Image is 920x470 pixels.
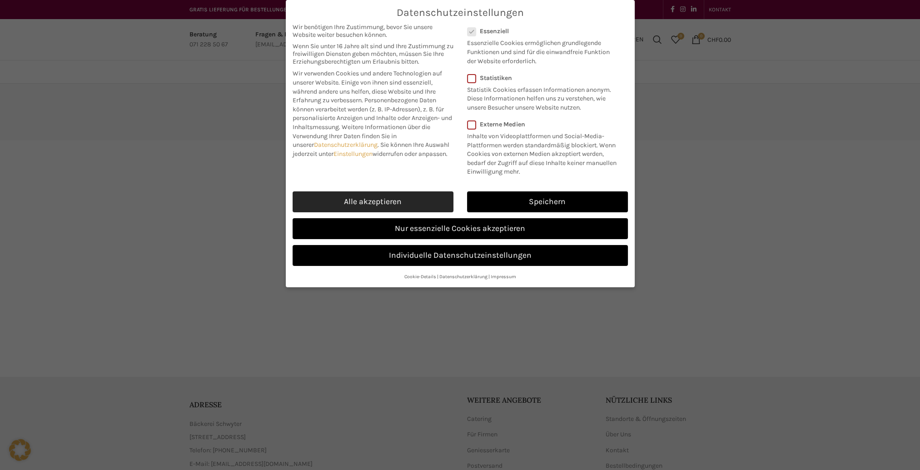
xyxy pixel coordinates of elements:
[467,191,628,212] a: Speichern
[467,128,622,176] p: Inhalte von Videoplattformen und Social-Media-Plattformen werden standardmäßig blockiert. Wenn Co...
[314,141,378,149] a: Datenschutzerklärung
[467,35,616,65] p: Essenzielle Cookies ermöglichen grundlegende Funktionen und sind für die einwandfreie Funktion de...
[397,7,524,19] span: Datenschutzeinstellungen
[467,27,616,35] label: Essenziell
[293,42,453,65] span: Wenn Sie unter 16 Jahre alt sind und Ihre Zustimmung zu freiwilligen Diensten geben möchten, müss...
[467,120,622,128] label: Externe Medien
[293,96,452,131] span: Personenbezogene Daten können verarbeitet werden (z. B. IP-Adressen), z. B. für personalisierte A...
[293,141,449,158] span: Sie können Ihre Auswahl jederzeit unter widerrufen oder anpassen.
[467,82,616,112] p: Statistik Cookies erfassen Informationen anonym. Diese Informationen helfen uns zu verstehen, wie...
[404,274,436,280] a: Cookie-Details
[293,218,628,239] a: Nur essenzielle Cookies akzeptieren
[293,70,442,104] span: Wir verwenden Cookies und andere Technologien auf unserer Website. Einige von ihnen sind essenzie...
[293,191,453,212] a: Alle akzeptieren
[293,123,430,149] span: Weitere Informationen über die Verwendung Ihrer Daten finden Sie in unserer .
[467,74,616,82] label: Statistiken
[293,245,628,266] a: Individuelle Datenschutzeinstellungen
[333,150,373,158] a: Einstellungen
[293,23,453,39] span: Wir benötigen Ihre Zustimmung, bevor Sie unsere Website weiter besuchen können.
[491,274,516,280] a: Impressum
[439,274,487,280] a: Datenschutzerklärung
